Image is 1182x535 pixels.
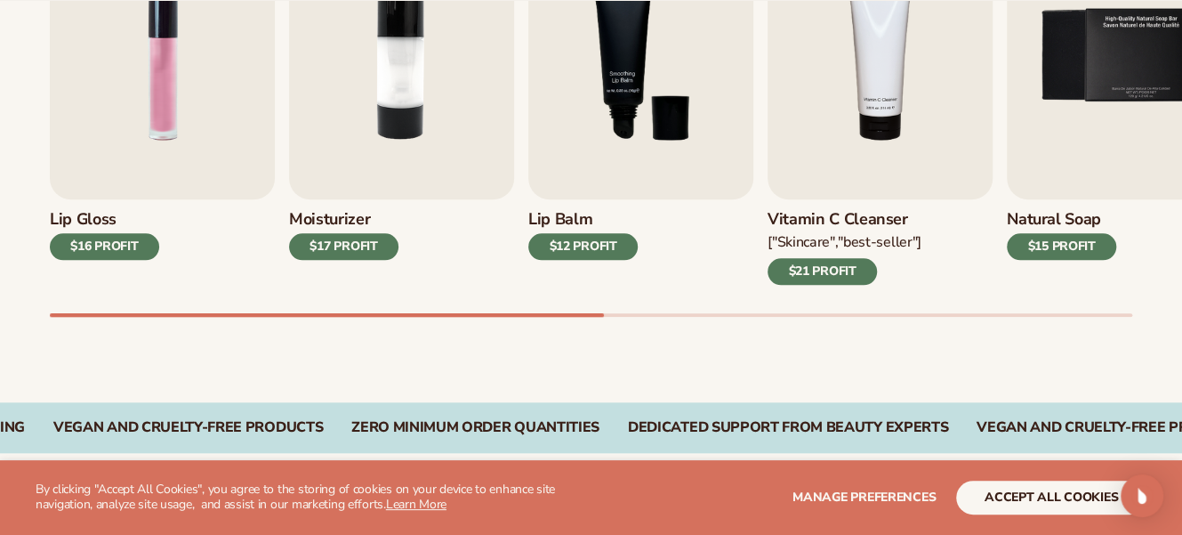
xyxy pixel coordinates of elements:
[50,210,159,230] h3: Lip Gloss
[50,233,159,260] div: $16 PROFIT
[36,482,575,513] p: By clicking "Accept All Cookies", you agree to the storing of cookies on your device to enhance s...
[1121,474,1163,517] div: Open Intercom Messenger
[1007,233,1116,260] div: $15 PROFIT
[792,481,936,515] button: Manage preferences
[53,419,323,436] div: VEGAN AND CRUELTY-FREE PRODUCTS
[768,210,921,230] h3: Vitamin C Cleanser
[528,210,638,230] h3: Lip Balm
[386,496,446,513] a: Learn More
[628,419,948,436] div: DEDICATED SUPPORT FROM BEAUTY EXPERTS
[351,419,599,436] div: ZERO MINIMUM ORDER QUANTITIES
[528,233,638,260] div: $12 PROFIT
[768,233,921,252] div: ["Skincare","Best-seller"]
[956,481,1146,515] button: accept all cookies
[289,233,398,260] div: $17 PROFIT
[792,489,936,506] span: Manage preferences
[289,210,398,230] h3: Moisturizer
[1007,210,1116,230] h3: Natural Soap
[768,258,877,285] div: $21 PROFIT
